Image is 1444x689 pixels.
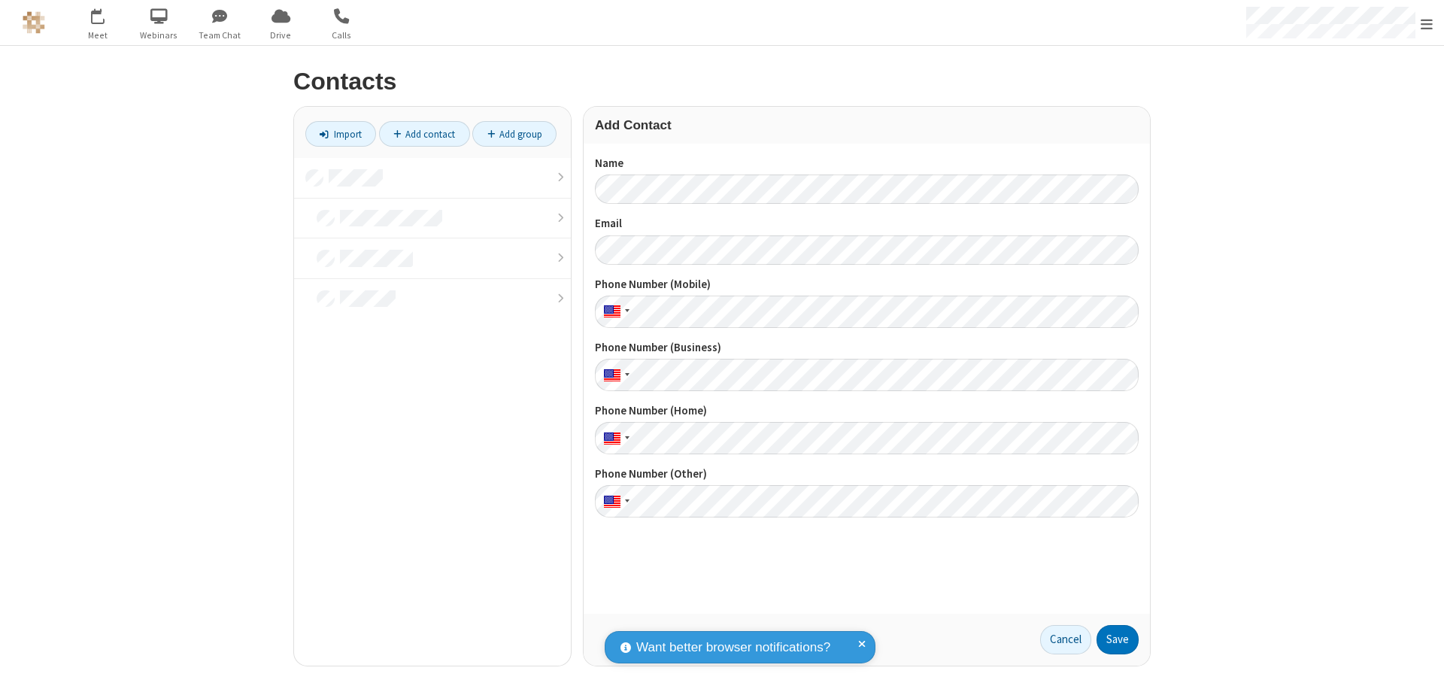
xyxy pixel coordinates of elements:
[305,121,376,147] a: Import
[595,466,1139,483] label: Phone Number (Other)
[70,29,126,42] span: Meet
[595,422,634,454] div: United States: + 1
[102,8,111,20] div: 1
[1097,625,1139,655] button: Save
[379,121,470,147] a: Add contact
[636,638,830,657] span: Want better browser notifications?
[192,29,248,42] span: Team Chat
[595,485,634,518] div: United States: + 1
[23,11,45,34] img: QA Selenium DO NOT DELETE OR CHANGE
[293,68,1151,95] h2: Contacts
[595,118,1139,132] h3: Add Contact
[595,402,1139,420] label: Phone Number (Home)
[314,29,370,42] span: Calls
[253,29,309,42] span: Drive
[1040,625,1091,655] a: Cancel
[131,29,187,42] span: Webinars
[472,121,557,147] a: Add group
[595,155,1139,172] label: Name
[595,276,1139,293] label: Phone Number (Mobile)
[595,296,634,328] div: United States: + 1
[595,359,634,391] div: United States: + 1
[595,215,1139,232] label: Email
[595,339,1139,357] label: Phone Number (Business)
